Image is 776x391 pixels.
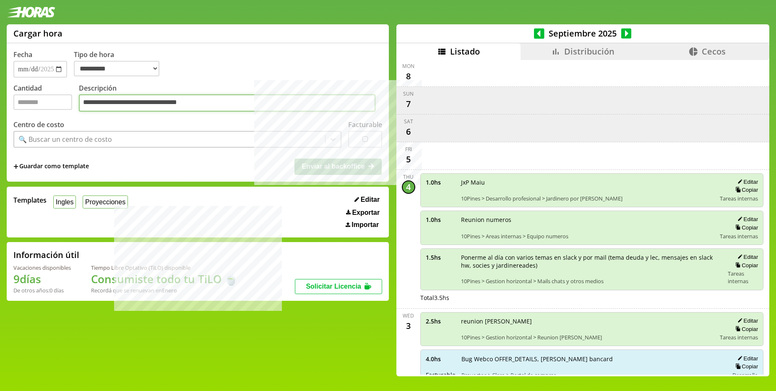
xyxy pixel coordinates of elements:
[18,135,112,144] div: 🔍 Buscar un centro de costo
[91,287,238,294] div: Recordá que se renuevan en
[348,120,382,129] label: Facturable
[426,355,456,363] span: 4.0 hs
[461,277,722,285] span: 10Pines > Gestion horizontal > Mails chats y otros medios
[404,118,413,125] div: Sat
[420,294,764,302] div: Total 3.5 hs
[732,371,758,379] span: Desarrollo
[403,173,414,180] div: Thu
[426,216,455,224] span: 1.0 hs
[13,271,71,287] h1: 9 días
[352,221,379,229] span: Importar
[402,63,414,70] div: Mon
[733,363,758,370] button: Copiar
[461,334,714,341] span: 10Pines > Gestion horizontal > Reunion [PERSON_NAME]
[728,270,758,285] span: Tareas internas
[13,162,18,171] span: +
[735,317,758,324] button: Editar
[13,264,71,271] div: Vacaciones disponibles
[13,249,79,261] h2: Información útil
[426,253,455,261] span: 1.5 hs
[461,232,714,240] span: 10Pines > Areas internas > Equipo numeros
[405,146,412,153] div: Fri
[403,90,414,97] div: Sun
[450,46,480,57] span: Listado
[733,326,758,333] button: Copiar
[13,162,89,171] span: +Guardar como template
[74,61,159,76] select: Tipo de hora
[735,178,758,185] button: Editar
[7,7,55,18] img: logotipo
[352,195,382,204] button: Editar
[91,264,238,271] div: Tiempo Libre Optativo (TiLO) disponible
[733,186,758,193] button: Copiar
[13,120,64,129] label: Centro de costo
[461,317,714,325] span: reunion [PERSON_NAME]
[720,334,758,341] span: Tareas internas
[402,70,415,83] div: 8
[461,371,723,379] span: Proyectos > Claro > Portal de compras
[702,46,726,57] span: Cecos
[79,94,375,112] textarea: Descripción
[403,312,414,319] div: Wed
[295,279,382,294] button: Solicitar Licencia
[79,83,382,114] label: Descripción
[720,195,758,202] span: Tareas internas
[396,60,769,375] div: scrollable content
[352,209,380,216] span: Exportar
[402,97,415,111] div: 7
[83,195,128,209] button: Proyecciones
[564,46,615,57] span: Distribución
[461,216,714,224] span: Reunion numeros
[735,216,758,223] button: Editar
[13,50,32,59] label: Fecha
[13,94,72,110] input: Cantidad
[402,125,415,138] div: 6
[402,180,415,194] div: 4
[13,287,71,294] div: De otros años: 0 días
[544,28,621,39] span: Septiembre 2025
[162,287,177,294] b: Enero
[13,83,79,114] label: Cantidad
[426,317,455,325] span: 2.5 hs
[426,178,455,186] span: 1.0 hs
[74,50,166,78] label: Tipo de hora
[306,283,361,290] span: Solicitar Licencia
[733,224,758,231] button: Copiar
[461,253,722,269] span: Ponerme al día con varios temas en slack y por mail (tema deuda y lec, mensajes en slack hw, soci...
[461,178,714,186] span: JxP Maiu
[720,232,758,240] span: Tareas internas
[13,28,62,39] h1: Cargar hora
[426,371,456,379] span: Facturable
[344,209,382,217] button: Exportar
[733,262,758,269] button: Copiar
[461,195,714,202] span: 10Pines > Desarrollo profesional > Jardinero por [PERSON_NAME]
[461,355,723,363] span: Bug Webco OFFER_DETAILS, [PERSON_NAME] bancard
[53,195,76,209] button: Ingles
[402,153,415,166] div: 5
[735,355,758,362] button: Editar
[361,196,380,203] span: Editar
[735,253,758,261] button: Editar
[91,271,238,287] h1: Consumiste todo tu TiLO 🍵
[13,195,47,205] span: Templates
[402,319,415,333] div: 3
